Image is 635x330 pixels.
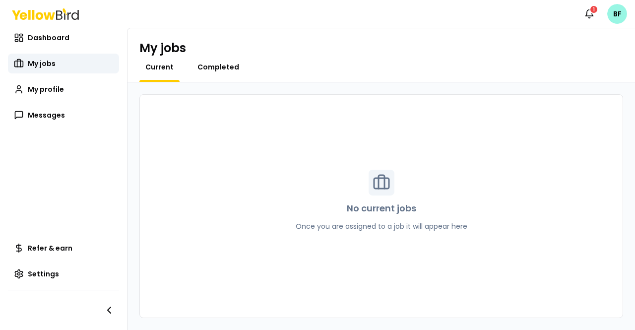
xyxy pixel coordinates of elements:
[607,4,627,24] span: BF
[8,54,119,73] a: My jobs
[191,62,245,72] a: Completed
[8,238,119,258] a: Refer & earn
[8,105,119,125] a: Messages
[28,33,69,43] span: Dashboard
[139,62,180,72] a: Current
[8,79,119,99] a: My profile
[579,4,599,24] button: 1
[197,62,239,72] span: Completed
[28,84,64,94] span: My profile
[589,5,598,14] div: 1
[28,243,72,253] span: Refer & earn
[8,264,119,284] a: Settings
[8,28,119,48] a: Dashboard
[145,62,174,72] span: Current
[139,40,186,56] h1: My jobs
[28,110,65,120] span: Messages
[347,201,416,215] p: No current jobs
[28,269,59,279] span: Settings
[28,59,56,68] span: My jobs
[296,221,467,231] p: Once you are assigned to a job it will appear here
